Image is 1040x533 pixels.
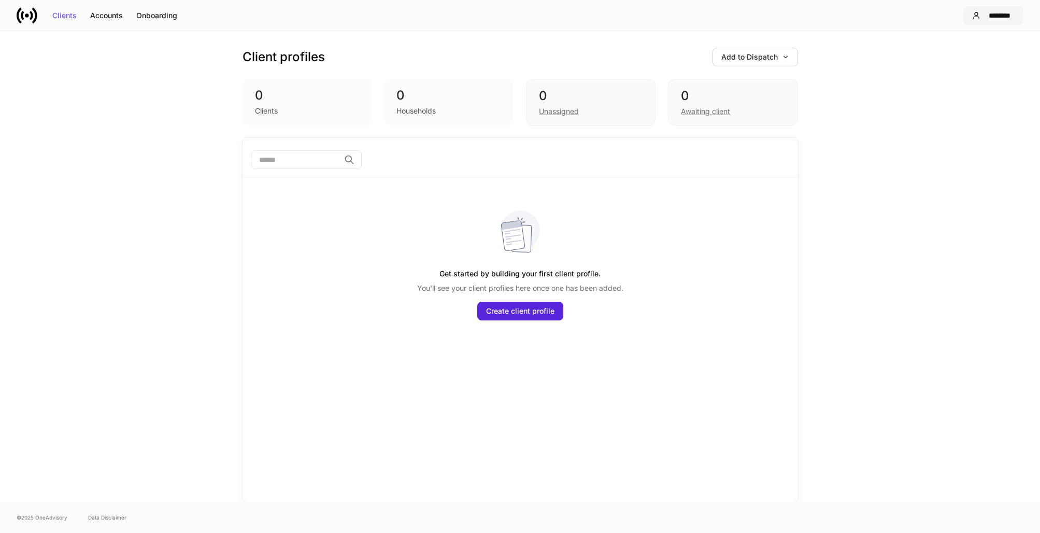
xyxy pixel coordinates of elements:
div: Clients [255,106,278,116]
div: 0 [396,87,501,104]
div: Households [396,106,436,116]
button: Add to Dispatch [713,48,798,66]
div: Awaiting client [681,106,730,117]
h3: Client profiles [243,49,325,65]
div: Onboarding [136,12,177,19]
div: Create client profile [486,307,554,315]
div: Clients [52,12,77,19]
h5: Get started by building your first client profile. [439,264,601,283]
span: © 2025 OneAdvisory [17,513,67,522]
div: 0 [681,88,785,104]
button: Accounts [83,7,130,24]
button: Create client profile [477,302,563,320]
div: 0Unassigned [526,79,656,125]
button: Onboarding [130,7,184,24]
div: 0 [255,87,360,104]
p: You'll see your client profiles here once one has been added. [417,283,623,293]
button: Clients [46,7,83,24]
div: Accounts [90,12,123,19]
div: Unassigned [539,106,579,117]
div: 0 [539,88,643,104]
div: 0Awaiting client [668,79,797,125]
div: Add to Dispatch [721,53,789,61]
a: Data Disclaimer [88,513,126,522]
